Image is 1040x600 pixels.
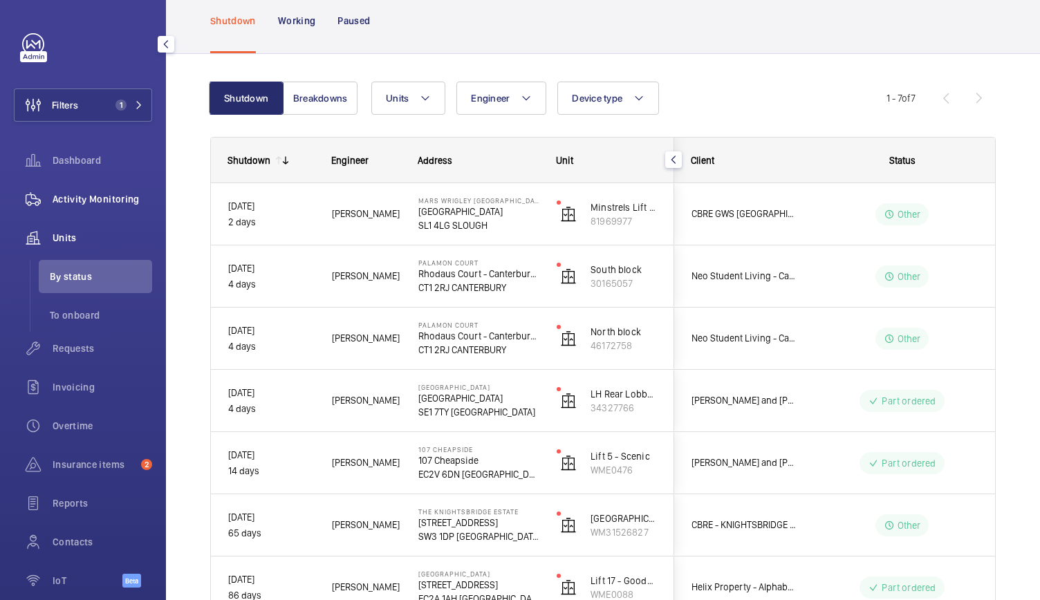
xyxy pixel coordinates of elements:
p: [STREET_ADDRESS] [418,578,539,592]
span: Client [691,155,714,166]
span: IoT [53,574,122,588]
span: [PERSON_NAME] [332,393,400,409]
span: Invoicing [53,380,152,394]
span: CBRE GWS [GEOGRAPHIC_DATA]- [GEOGRAPHIC_DATA] [GEOGRAPHIC_DATA] [GEOGRAPHIC_DATA] [691,206,798,222]
p: [DATE] [228,509,314,525]
span: Engineer [471,93,510,104]
span: Engineer [331,155,369,166]
p: Lift 5 - Scenic [591,449,657,463]
p: [DATE] [228,198,314,214]
p: WM31526827 [591,525,657,539]
p: 34327766 [591,401,657,415]
div: Press SPACE to select this row. [211,432,674,494]
span: [PERSON_NAME] [332,268,400,284]
div: Press SPACE to select this row. [211,183,674,245]
span: CBRE - KNIGHTSBRIDGE ESTATE [691,517,798,533]
p: [GEOGRAPHIC_DATA] [418,570,539,578]
span: Units [386,93,409,104]
p: North block [591,325,657,339]
span: [PERSON_NAME] [332,330,400,346]
span: 1 [115,100,127,111]
span: Status [889,155,916,166]
p: CT1 2RJ CANTERBURY [418,343,539,357]
p: 4 days [228,339,314,355]
p: [DATE] [228,572,314,588]
p: 4 days [228,276,314,292]
p: Paused [337,14,370,28]
span: Address [418,155,452,166]
p: SW3 1DP [GEOGRAPHIC_DATA] [418,529,539,543]
p: Part ordered [882,456,936,470]
p: Lift 17 - Goods Lift - Loading Bay [591,574,657,588]
button: Filters1 [14,88,152,122]
p: LH Rear Lobby - CP70300 / SC35194 [591,387,657,401]
img: elevator.svg [560,393,577,409]
p: 46172758 [591,339,657,353]
span: 2 [141,459,152,470]
p: [DATE] [228,261,314,276]
button: Breakdowns [283,82,357,115]
p: Mars Wrigley [GEOGRAPHIC_DATA] [418,196,539,205]
span: Units [53,231,152,245]
img: elevator.svg [560,579,577,596]
p: Part ordered [882,581,936,594]
p: [DATE] [228,385,314,401]
img: elevator.svg [560,330,577,347]
p: 107 Cheapside [418,453,539,467]
p: 4 days [228,401,314,417]
p: Other [898,270,921,283]
span: Neo Student Living - Canterbury Palamon Court [691,330,798,346]
p: CT1 2RJ CANTERBURY [418,281,539,294]
button: Units [371,82,445,115]
div: Press SPACE to select this row. [211,308,674,370]
button: Engineer [456,82,546,115]
p: Rhodaus Court - Canterbury Student Accommodation [418,329,539,343]
span: [PERSON_NAME] and [PERSON_NAME] National Lift Contract [691,393,798,409]
button: Shutdown [209,82,284,115]
p: 81969977 [591,214,657,228]
p: 65 days [228,525,314,541]
span: [PERSON_NAME] [332,455,400,471]
span: 1 - 7 7 [886,93,916,103]
div: Press SPACE to select this row. [211,245,674,308]
span: To onboard [50,308,152,322]
p: 14 days [228,463,314,479]
p: Other [898,518,921,532]
img: elevator.svg [560,206,577,223]
span: By status [50,270,152,283]
div: Shutdown [228,155,270,166]
img: elevator.svg [560,455,577,471]
span: [PERSON_NAME] and [PERSON_NAME] 107 Cheapside [691,455,798,471]
p: SL1 4LG SLOUGH [418,218,539,232]
p: [GEOGRAPHIC_DATA] [418,383,539,391]
span: [PERSON_NAME] [332,206,400,222]
span: Reports [53,496,152,510]
button: Device type [557,82,659,115]
p: South block [591,263,657,276]
div: Press SPACE to select this row. [211,370,674,432]
span: Helix Property - Alphabeta Building [691,579,798,595]
p: [DATE] [228,447,314,463]
span: Requests [53,341,152,355]
p: [GEOGRAPHIC_DATA] [591,512,657,525]
p: 30165057 [591,276,657,290]
div: Unit [556,155,658,166]
span: Device type [572,93,622,104]
p: Part ordered [882,394,936,408]
span: Activity Monitoring [53,192,152,206]
p: Other [898,332,921,346]
p: 107 Cheapside [418,445,539,453]
span: Overtime [53,419,152,433]
p: Shutdown [210,14,256,28]
span: Contacts [53,535,152,549]
p: WME0476 [591,463,657,477]
p: SE1 7TY [GEOGRAPHIC_DATA] [418,405,539,419]
p: Working [278,14,315,28]
p: EC2V 6DN [GEOGRAPHIC_DATA] [418,467,539,481]
div: Press SPACE to select this row. [211,494,674,556]
span: Beta [122,574,141,588]
span: [PERSON_NAME] [332,579,400,595]
span: [PERSON_NAME] [332,517,400,533]
span: of [902,93,911,104]
p: [STREET_ADDRESS] [418,516,539,529]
